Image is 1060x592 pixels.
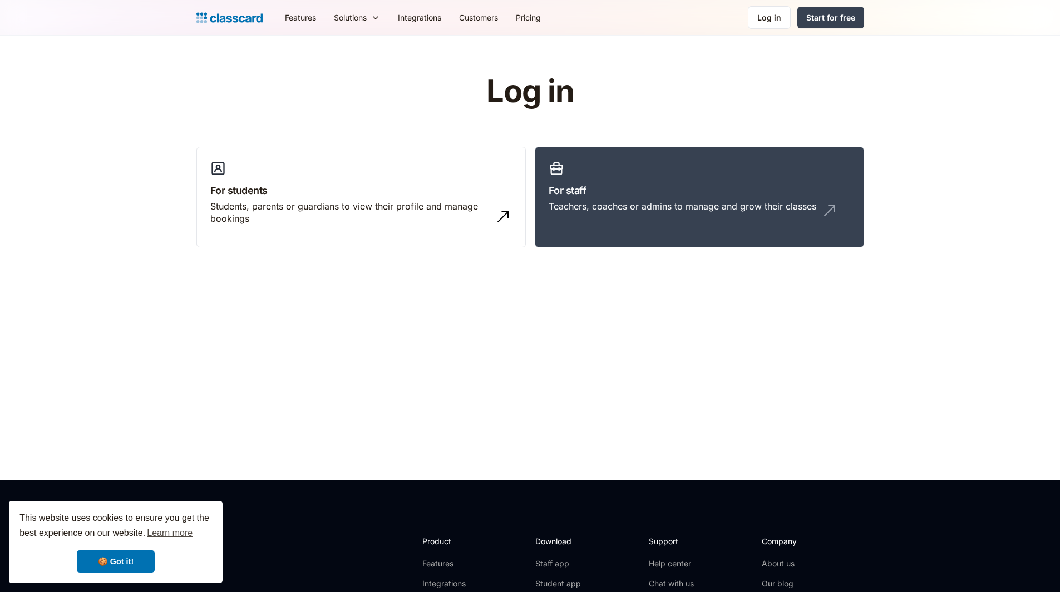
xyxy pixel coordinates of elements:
a: About us [762,558,836,569]
a: Pricing [507,5,550,30]
a: Staff app [535,558,581,569]
a: Log in [748,6,791,29]
a: Chat with us [649,578,694,589]
a: For staffTeachers, coaches or admins to manage and grow their classes [535,147,864,248]
a: Integrations [389,5,450,30]
a: For studentsStudents, parents or guardians to view their profile and manage bookings [196,147,526,248]
div: Solutions [334,12,367,23]
a: learn more about cookies [145,525,194,541]
a: dismiss cookie message [77,550,155,573]
h2: Support [649,535,694,547]
a: Features [422,558,482,569]
h1: Log in [353,74,707,109]
a: Student app [535,578,581,589]
a: home [196,10,263,26]
a: Help center [649,558,694,569]
h3: For staff [549,183,850,198]
a: Features [276,5,325,30]
a: Our blog [762,578,836,589]
div: cookieconsent [9,501,223,583]
a: Start for free [797,7,864,28]
div: Log in [757,12,781,23]
div: Solutions [325,5,389,30]
a: Integrations [422,578,482,589]
div: Students, parents or guardians to view their profile and manage bookings [210,200,490,225]
a: Customers [450,5,507,30]
div: Start for free [806,12,855,23]
span: This website uses cookies to ensure you get the best experience on our website. [19,511,212,541]
h2: Product [422,535,482,547]
div: Teachers, coaches or admins to manage and grow their classes [549,200,816,212]
h2: Company [762,535,836,547]
h2: Download [535,535,581,547]
h3: For students [210,183,512,198]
